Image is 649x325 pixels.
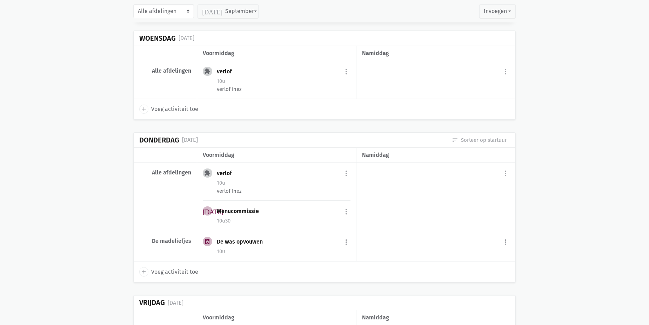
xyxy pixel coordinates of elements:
div: [DATE] [182,135,198,145]
div: [DATE] [168,298,183,307]
div: Donderdag [139,136,179,144]
div: [DATE] [179,34,194,43]
span: Voeg activiteit toe [151,267,198,277]
i: [DATE] [203,208,223,214]
div: verlof Inez [217,85,350,93]
div: De was opvouwen [217,238,268,245]
i: extension [204,68,210,74]
span: Voeg activiteit toe [151,105,198,114]
i: local_laundry_service [204,238,210,245]
div: Menucommissie [217,208,265,215]
div: voormiddag [203,49,350,58]
i: add [141,106,147,112]
div: namiddag [362,49,510,58]
i: add [141,268,147,275]
div: Alle afdelingen [139,67,191,74]
i: [DATE] [202,8,222,14]
button: September [198,4,258,18]
div: voormiddag [203,313,350,322]
div: Alle afdelingen [139,169,191,176]
button: Invoegen [479,4,516,18]
div: Woensdag [139,34,176,42]
span: 10u [217,180,225,186]
a: add Voeg activiteit toe [139,267,198,276]
i: sort [452,137,458,143]
span: 10u [217,248,225,254]
span: 10u30 [217,218,230,224]
i: extension [204,170,210,176]
div: De madeliefjes [139,238,191,245]
span: 10u [217,78,225,84]
div: verlof [217,68,237,75]
a: Sorteer op startuur [452,136,507,144]
div: verlof [217,170,237,177]
div: voormiddag [203,151,350,160]
div: namiddag [362,151,510,160]
div: namiddag [362,313,510,322]
div: Vrijdag [139,299,165,307]
div: verlof Inez [217,187,350,195]
a: add Voeg activiteit toe [139,105,198,114]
